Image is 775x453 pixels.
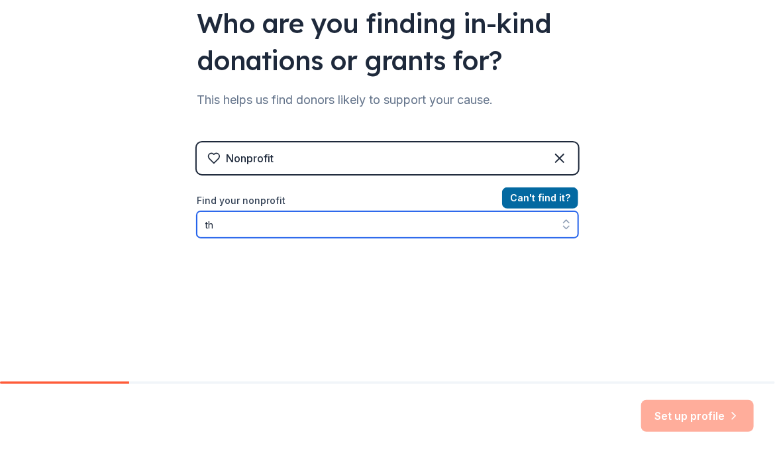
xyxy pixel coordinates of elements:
[197,211,578,238] input: Search by name, EIN, or city
[197,5,578,79] div: Who are you finding in-kind donations or grants for?
[226,150,274,166] div: Nonprofit
[197,193,578,209] label: Find your nonprofit
[197,89,578,111] div: This helps us find donors likely to support your cause.
[502,187,578,209] button: Can't find it?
